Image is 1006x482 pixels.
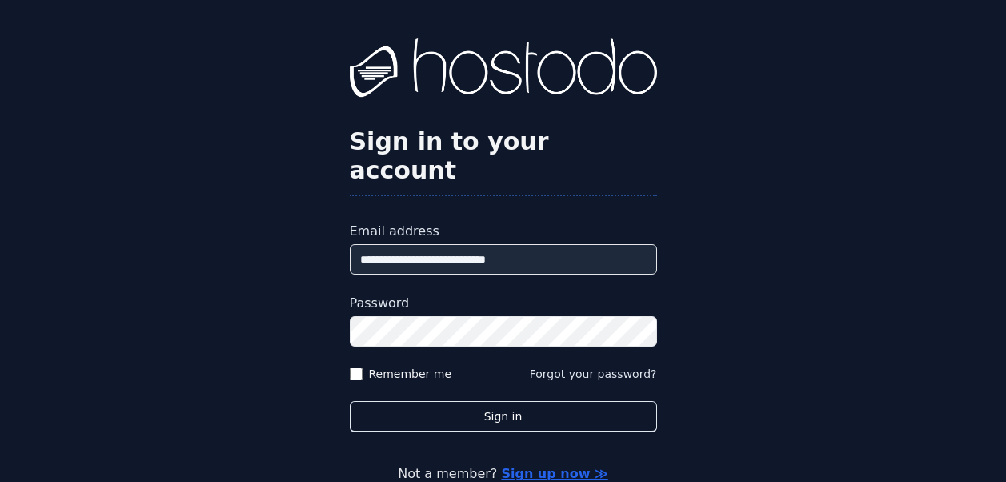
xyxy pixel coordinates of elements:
label: Remember me [369,366,452,382]
a: Sign up now ≫ [501,466,607,481]
label: Password [350,294,657,313]
img: Hostodo [350,38,657,102]
button: Forgot your password? [530,366,657,382]
label: Email address [350,222,657,241]
button: Sign in [350,401,657,432]
h2: Sign in to your account [350,127,657,185]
